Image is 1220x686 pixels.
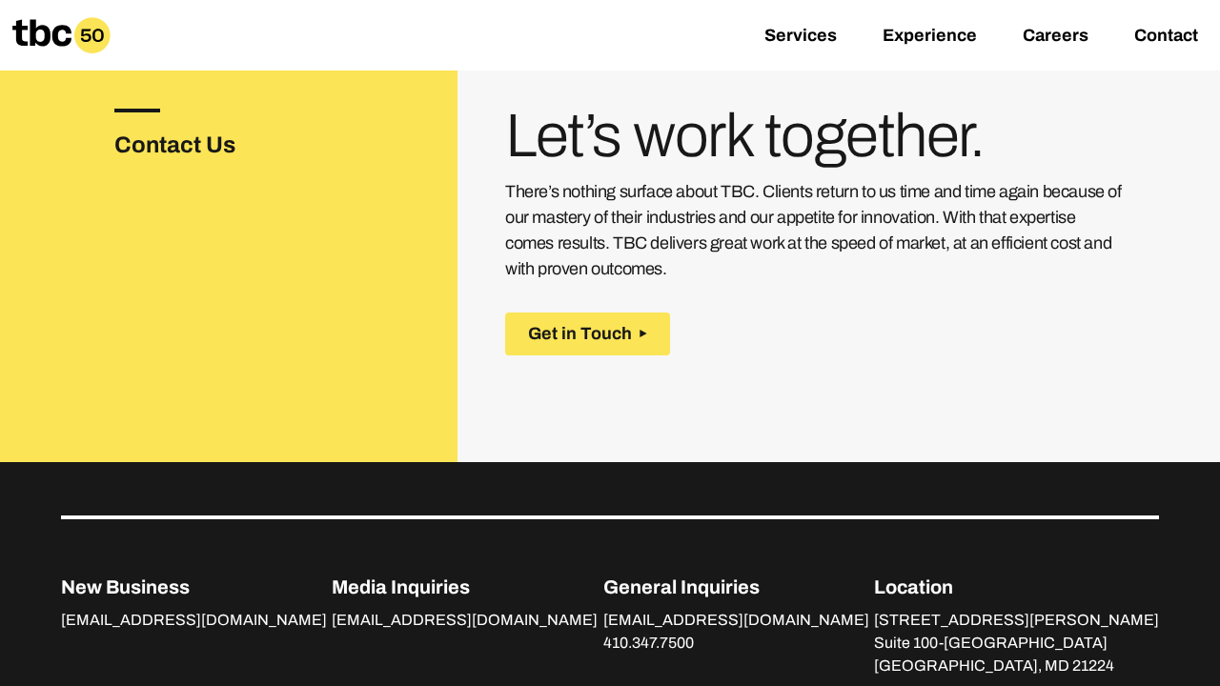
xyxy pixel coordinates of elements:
a: Experience [883,26,977,49]
a: [EMAIL_ADDRESS][DOMAIN_NAME] [61,612,327,633]
a: Careers [1023,26,1088,49]
button: Get in Touch [505,313,670,355]
h3: Contact Us [114,128,297,162]
p: Media Inquiries [332,573,598,601]
p: Suite 100-[GEOGRAPHIC_DATA] [874,632,1159,655]
a: Contact [1134,26,1198,49]
p: Location [874,573,1159,601]
p: [GEOGRAPHIC_DATA], MD 21224 [874,655,1159,677]
a: 410.347.7500 [603,635,694,656]
p: There’s nothing surface about TBC. Clients return to us time and time again because of our master... [505,179,1125,282]
p: General Inquiries [603,573,869,601]
p: [STREET_ADDRESS][PERSON_NAME] [874,609,1159,632]
a: Services [764,26,837,49]
a: [EMAIL_ADDRESS][DOMAIN_NAME] [332,612,598,633]
p: New Business [61,573,327,601]
span: Get in Touch [528,324,632,344]
a: [EMAIL_ADDRESS][DOMAIN_NAME] [603,612,869,633]
h3: Let’s work together. [505,109,1125,164]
